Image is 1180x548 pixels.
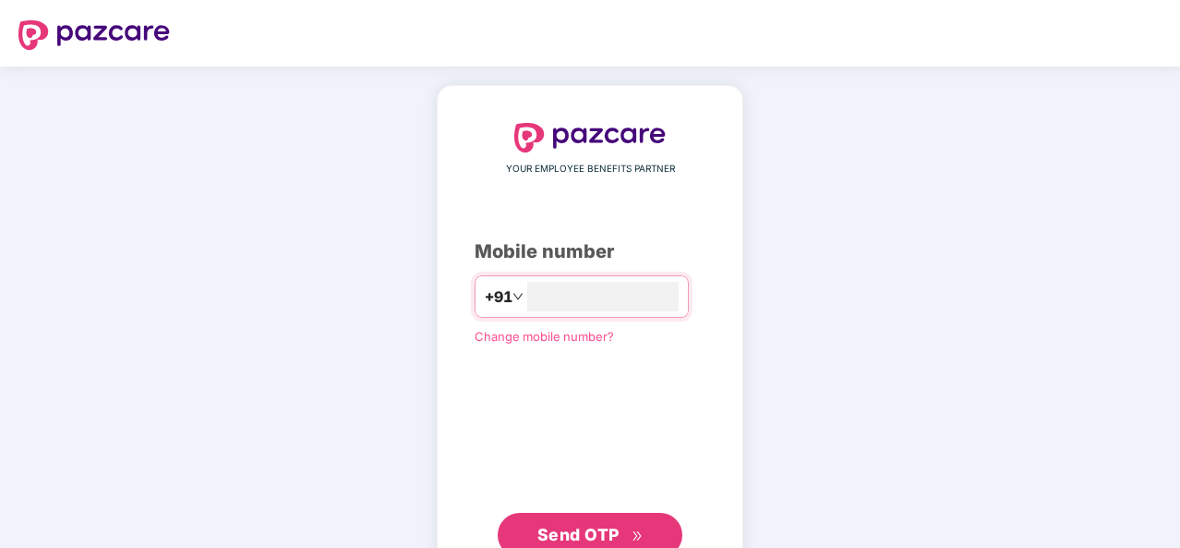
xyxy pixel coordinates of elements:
div: Mobile number [475,237,705,266]
span: down [512,291,524,302]
span: Send OTP [537,525,620,544]
img: logo [18,20,170,50]
a: Change mobile number? [475,329,614,344]
span: +91 [485,286,512,309]
img: logo [514,123,666,152]
span: YOUR EMPLOYEE BENEFITS PARTNER [506,162,675,177]
span: double-right [632,530,644,542]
